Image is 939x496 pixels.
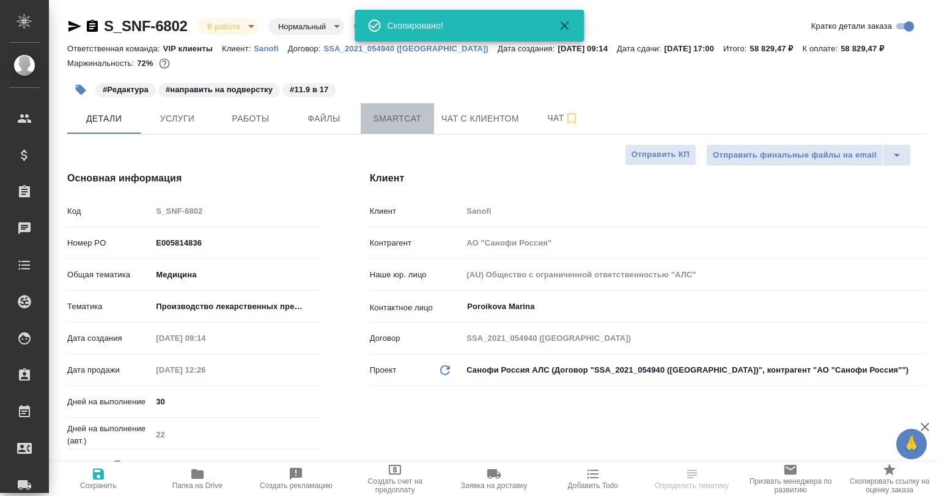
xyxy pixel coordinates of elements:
p: Договор [370,332,463,345]
p: Клиент: [222,44,254,53]
button: Создать рекламацию [247,462,346,496]
input: Пустое поле [462,329,926,347]
span: Создать рекламацию [260,481,333,490]
button: 🙏 [896,429,927,459]
p: Номер PO [67,237,152,249]
p: Тематика [67,301,152,313]
div: В работе [197,18,259,35]
span: Скопировать ссылку на оценку заказа [847,477,932,494]
p: Общая тематика [67,269,152,281]
p: 58 829,47 ₽ [750,44,803,53]
p: Дней на выполнение (авт.) [67,423,152,447]
button: Добавить тэг [67,76,94,103]
svg: Подписаться [564,111,579,126]
span: Чат [534,111,592,126]
p: #Редактура [103,84,149,96]
p: #11.9 в 17 [290,84,328,96]
button: Закрыть [550,18,580,33]
a: Sanofi [254,43,288,53]
span: Отправить КП [632,148,690,162]
p: Дней на выполнение [67,396,152,408]
button: Заявка на доставку [444,462,543,496]
p: 72% [137,59,156,68]
button: Open [919,305,921,308]
span: 🙏 [901,431,922,457]
p: Код [67,205,152,217]
p: Контрагент [370,237,463,249]
button: Скопировать ссылку для ЯМессенджера [67,19,82,34]
span: Smartcat [368,111,427,126]
p: 58 829,47 ₽ [841,44,893,53]
p: Ответственная команда: [67,44,163,53]
span: Создать счет на предоплату [353,477,437,494]
input: Пустое поле [152,361,259,379]
h4: Основная информация [67,171,321,186]
button: Скопировать ссылку [85,19,100,34]
p: #направить на подверстку [166,84,273,96]
span: Сохранить [80,481,117,490]
button: Доп статусы указывают на важность/срочность заказа [352,18,367,34]
p: Дата продажи [67,364,152,376]
span: Кратко детали заказа [811,20,892,32]
span: Папка на Drive [172,481,223,490]
p: [DATE] 09:14 [558,44,617,53]
p: К оплате: [803,44,841,53]
input: Пустое поле [152,329,259,347]
p: Sanofi [254,44,288,53]
span: Определить тематику [655,481,729,490]
input: ✎ Введи что-нибудь [152,234,320,252]
p: [DATE] 17:00 [664,44,723,53]
button: Если добавить услуги и заполнить их объемом, то дата рассчитается автоматически [109,458,125,473]
p: Контактное лицо [370,302,463,314]
p: Наше юр. лицо [370,269,463,281]
p: Договор: [288,44,324,53]
div: Медицина [152,264,320,285]
button: Сохранить [49,462,148,496]
span: Заявка на доставку [461,481,527,490]
p: Дата сдачи [67,459,109,472]
span: Отправить финальные файлы на email [713,148,877,162]
button: 13650.40 RUB; [156,56,172,71]
div: Скопировано! [388,20,540,32]
p: Маржинальность: [67,59,137,68]
span: Работы [221,111,280,126]
p: Дата сдачи: [617,44,664,53]
button: Добавить Todo [543,462,643,496]
div: В работе [268,18,344,35]
input: ✎ Введи что-нибудь [152,456,259,474]
button: В работе [204,21,244,32]
p: Дата создания [67,332,152,345]
button: Отправить финальные файлы на email [706,144,883,166]
button: Определить тематику [643,462,742,496]
button: Создать счет на предоплату [345,462,444,496]
input: Пустое поле [462,266,926,283]
span: Детали [75,111,133,126]
input: ✎ Введи что-нибудь [152,393,320,410]
button: Скопировать ссылку на оценку заказа [840,462,939,496]
a: S_SNF-6802 [104,18,188,34]
span: Услуги [148,111,207,126]
button: Папка на Drive [148,462,247,496]
input: Пустое поле [462,202,926,220]
span: Призвать менеджера по развитию [748,477,833,494]
div: split button [706,144,911,166]
p: Дата создания: [498,44,558,53]
p: Проект [370,364,397,376]
button: Призвать менеджера по развитию [741,462,840,496]
h4: Клиент [370,171,926,186]
div: Санофи Россия АЛС (Договор "SSA_2021_054940 ([GEOGRAPHIC_DATA])", контрагент "АО "Санофи Россия"") [462,360,926,381]
div: Производство лекарственных препаратов [152,296,320,317]
input: Пустое поле [462,234,926,252]
p: SSA_2021_054940 ([GEOGRAPHIC_DATA]) [323,44,498,53]
span: Файлы [295,111,353,126]
button: Нормальный [274,21,330,32]
input: Пустое поле [152,202,320,220]
span: Чат с клиентом [441,111,519,126]
p: VIP клиенты [163,44,222,53]
input: Пустое поле [152,426,320,443]
a: SSA_2021_054940 ([GEOGRAPHIC_DATA]) [323,43,498,53]
p: Итого: [723,44,749,53]
span: Добавить Todo [568,481,618,490]
button: Отправить КП [625,144,696,166]
span: Редактура [94,84,157,94]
